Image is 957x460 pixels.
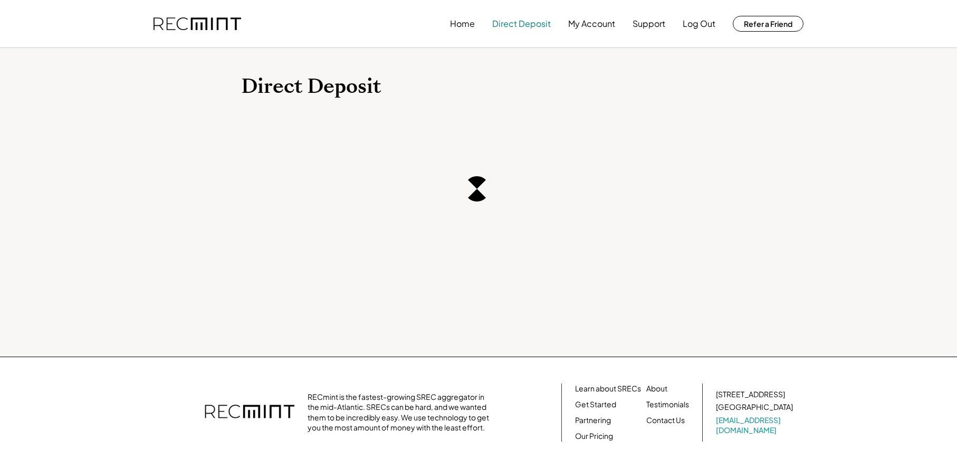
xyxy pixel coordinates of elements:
[241,74,716,99] h1: Direct Deposit
[575,415,611,426] a: Partnering
[646,384,667,394] a: About
[633,13,665,34] button: Support
[716,415,795,436] a: [EMAIL_ADDRESS][DOMAIN_NAME]
[154,17,241,31] img: recmint-logotype%403x.png
[646,415,685,426] a: Contact Us
[683,13,715,34] button: Log Out
[492,13,551,34] button: Direct Deposit
[450,13,475,34] button: Home
[575,431,613,442] a: Our Pricing
[205,394,294,431] img: recmint-logotype%403x.png
[646,399,689,410] a: Testimonials
[568,13,615,34] button: My Account
[308,392,495,433] div: RECmint is the fastest-growing SREC aggregator in the mid-Atlantic. SRECs can be hard, and we wan...
[575,384,641,394] a: Learn about SRECs
[716,402,793,413] div: [GEOGRAPHIC_DATA]
[575,399,616,410] a: Get Started
[733,16,803,32] button: Refer a Friend
[716,389,785,400] div: [STREET_ADDRESS]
